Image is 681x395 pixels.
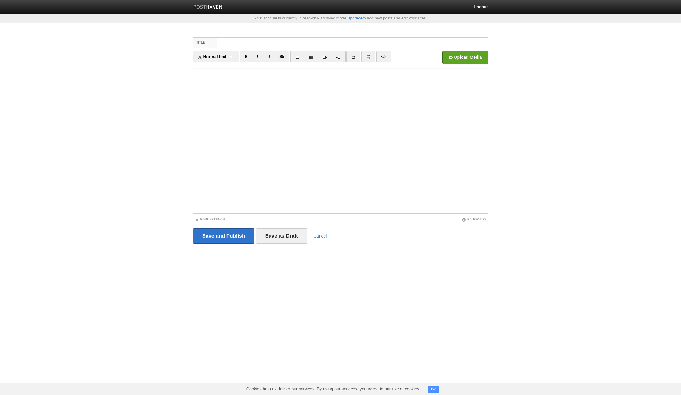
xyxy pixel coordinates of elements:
img: Posthaven-bar [193,5,222,10]
a: Post Settings [195,218,225,221]
a: Cancel [314,234,327,238]
div: Your account is currently in read-only archived mode. to add new posts and edit your sites. [188,16,493,20]
a: Str [275,51,289,62]
span: Cookies help us deliver our services. By using our services, you agree to our use of cookies. [240,383,427,395]
input: Save as Draft [256,228,307,244]
label: Title [193,38,218,48]
a: </> [376,51,391,62]
a: Editor Tips [462,218,487,221]
a: I [252,51,263,62]
button: OK [428,386,440,393]
img: pagebreak-icon.png [366,55,371,59]
del: Str [279,55,285,59]
a: B [240,51,253,62]
a: Upgrade [347,16,363,20]
span: Normal text [198,54,227,59]
input: Save and Publish [193,228,255,244]
a: U [263,51,275,62]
